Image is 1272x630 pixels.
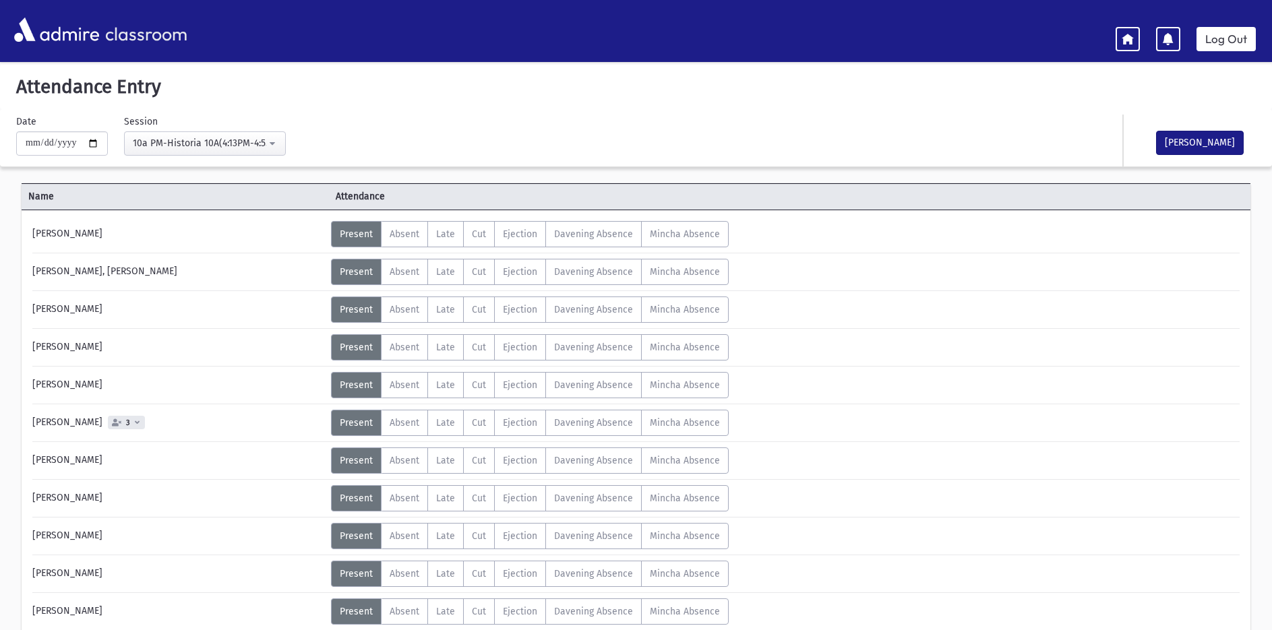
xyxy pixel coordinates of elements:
[554,304,633,315] span: Davening Absence
[650,379,720,391] span: Mincha Absence
[331,410,729,436] div: AttTypes
[554,342,633,353] span: Davening Absence
[554,228,633,240] span: Davening Absence
[472,568,486,579] span: Cut
[331,259,729,285] div: AttTypes
[340,417,373,429] span: Present
[102,12,187,48] span: classroom
[436,606,455,617] span: Late
[340,304,373,315] span: Present
[436,228,455,240] span: Late
[26,523,331,549] div: [PERSON_NAME]
[123,418,133,427] span: 3
[26,598,331,625] div: [PERSON_NAME]
[436,568,455,579] span: Late
[554,266,633,278] span: Davening Absence
[22,189,329,203] span: Name
[650,455,720,466] span: Mincha Absence
[650,304,720,315] span: Mincha Absence
[390,304,419,315] span: Absent
[340,493,373,504] span: Present
[390,606,419,617] span: Absent
[26,296,331,323] div: [PERSON_NAME]
[340,379,373,391] span: Present
[436,266,455,278] span: Late
[436,304,455,315] span: Late
[390,530,419,542] span: Absent
[26,221,331,247] div: [PERSON_NAME]
[390,342,419,353] span: Absent
[124,115,158,129] label: Session
[331,447,729,474] div: AttTypes
[503,304,537,315] span: Ejection
[650,493,720,504] span: Mincha Absence
[390,266,419,278] span: Absent
[472,342,486,353] span: Cut
[554,493,633,504] span: Davening Absence
[554,455,633,466] span: Davening Absence
[329,189,636,203] span: Attendance
[331,372,729,398] div: AttTypes
[472,606,486,617] span: Cut
[390,228,419,240] span: Absent
[390,568,419,579] span: Absent
[650,530,720,542] span: Mincha Absence
[436,455,455,466] span: Late
[331,221,729,247] div: AttTypes
[472,266,486,278] span: Cut
[16,115,36,129] label: Date
[26,447,331,474] div: [PERSON_NAME]
[436,493,455,504] span: Late
[436,379,455,391] span: Late
[650,568,720,579] span: Mincha Absence
[503,606,537,617] span: Ejection
[390,417,419,429] span: Absent
[390,493,419,504] span: Absent
[472,228,486,240] span: Cut
[340,455,373,466] span: Present
[503,379,537,391] span: Ejection
[331,485,729,511] div: AttTypes
[650,417,720,429] span: Mincha Absence
[340,530,373,542] span: Present
[503,417,537,429] span: Ejection
[503,493,537,504] span: Ejection
[331,598,729,625] div: AttTypes
[503,342,537,353] span: Ejection
[436,342,455,353] span: Late
[650,228,720,240] span: Mincha Absence
[1197,27,1256,51] a: Log Out
[503,266,537,278] span: Ejection
[11,14,102,45] img: AdmirePro
[390,455,419,466] span: Absent
[503,530,537,542] span: Ejection
[26,372,331,398] div: [PERSON_NAME]
[26,561,331,587] div: [PERSON_NAME]
[331,334,729,360] div: AttTypes
[124,131,286,156] button: 10a PM-Historia 10A(4:13PM-4:55PM)
[11,75,1261,98] h5: Attendance Entry
[472,493,486,504] span: Cut
[26,259,331,285] div: [PERSON_NAME], [PERSON_NAME]
[331,561,729,587] div: AttTypes
[472,530,486,542] span: Cut
[436,417,455,429] span: Late
[331,523,729,549] div: AttTypes
[340,606,373,617] span: Present
[472,304,486,315] span: Cut
[133,136,266,150] div: 10a PM-Historia 10A(4:13PM-4:55PM)
[503,455,537,466] span: Ejection
[340,228,373,240] span: Present
[340,266,373,278] span: Present
[554,417,633,429] span: Davening Absence
[554,379,633,391] span: Davening Absence
[650,342,720,353] span: Mincha Absence
[26,334,331,360] div: [PERSON_NAME]
[26,485,331,511] div: [PERSON_NAME]
[472,455,486,466] span: Cut
[472,379,486,391] span: Cut
[340,568,373,579] span: Present
[554,530,633,542] span: Davening Absence
[390,379,419,391] span: Absent
[26,410,331,436] div: [PERSON_NAME]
